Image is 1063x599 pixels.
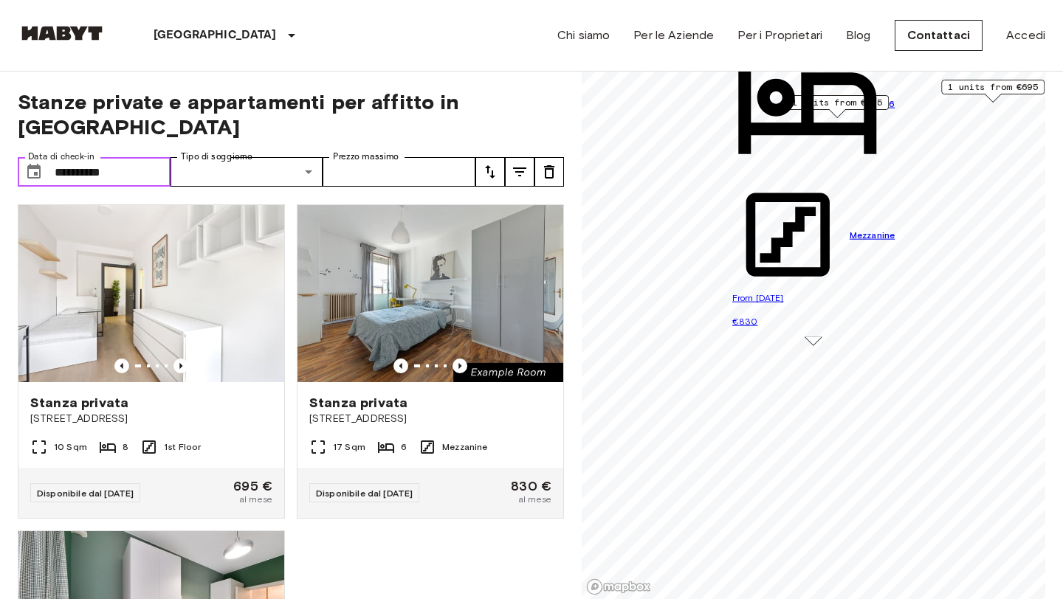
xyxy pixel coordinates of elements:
[732,314,895,329] p: €830
[19,157,49,187] button: Choose date, selected date is 1 Mar 2026
[586,578,651,595] a: Mapbox logo
[30,412,272,426] span: [STREET_ADDRESS]
[453,359,467,373] button: Previous image
[114,359,129,373] button: Previous image
[941,80,1045,103] div: Map marker
[309,412,551,426] span: [STREET_ADDRESS]
[333,150,399,163] label: Prezzo massimo
[173,359,188,373] button: Previous image
[18,205,284,382] img: Marketing picture of unit IT-14-037-003-01H
[30,394,128,412] span: Stanza privata
[309,394,407,412] span: Stanza privata
[511,479,551,493] span: 830 €
[316,488,413,499] span: Disponibile dal [DATE]
[18,26,106,41] img: Habyt
[948,80,1038,94] span: 1 units from €695
[333,440,365,454] span: 17 Sqm
[18,204,285,519] a: Marketing picture of unit IT-14-037-003-01HPrevious imagePrevious imageStanza privata[STREET_ADDR...
[732,292,784,303] span: From [DATE]
[895,20,983,51] a: Contattaci
[850,228,895,241] span: Mezzanine
[28,150,94,163] label: Data di check-in
[54,440,87,454] span: 10 Sqm
[442,440,487,454] span: Mezzanine
[37,488,134,499] span: Disponibile dal [DATE]
[154,27,277,44] p: [GEOGRAPHIC_DATA]
[164,440,201,454] span: 1st Floor
[233,479,272,493] span: 695 €
[1006,27,1045,44] a: Accedi
[239,493,272,506] span: al mese
[557,27,610,44] a: Chi siamo
[393,359,408,373] button: Previous image
[737,27,822,44] a: Per i Proprietari
[181,150,252,163] label: Tipo di soggiorno
[297,204,564,519] a: Marketing picture of unit IT-14-032-004-06HPrevious imagePrevious imageStanza privata[STREET_ADDR...
[123,440,128,454] span: 8
[889,97,895,111] span: 6
[534,157,564,187] button: tune
[297,205,563,382] img: Marketing picture of unit IT-14-032-004-06H
[633,27,714,44] a: Per le Aziende
[475,157,505,187] button: tune
[505,157,534,187] button: tune
[401,440,407,454] span: 6
[518,493,551,506] span: al mese
[846,27,871,44] a: Blog
[18,89,564,139] span: Stanze private e appartamenti per affitto in [GEOGRAPHIC_DATA]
